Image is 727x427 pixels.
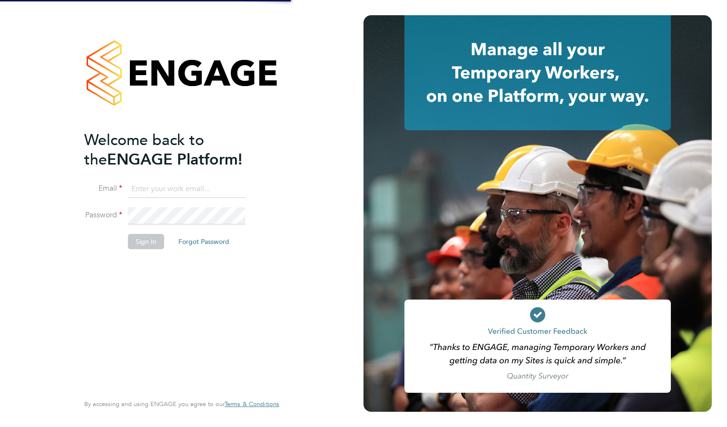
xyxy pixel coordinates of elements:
label: Password [84,210,122,220]
span: Welcome back to the [84,131,204,169]
h2: ENGAGE Platform! [84,130,270,169]
input: Enter your work email... [128,181,246,198]
button: Sign In [128,234,164,249]
span: By accessing and using ENGAGE you agree to our [84,400,279,408]
label: Email [84,184,122,194]
a: Terms & Conditions [225,400,279,408]
button: Forgot Password [171,234,237,249]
